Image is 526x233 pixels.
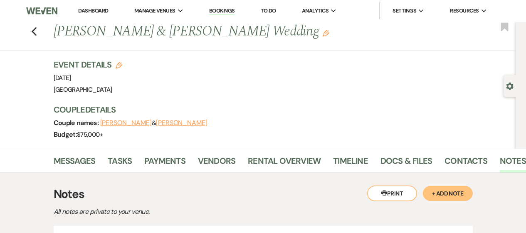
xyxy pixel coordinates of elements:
button: [PERSON_NAME] [156,120,207,126]
h3: Couple Details [54,104,508,115]
button: Open lead details [506,82,514,90]
h3: Notes [54,185,473,203]
span: Settings [393,7,416,15]
a: Notes [500,154,526,173]
button: Print [367,185,417,201]
h3: Event Details [54,59,123,70]
span: Manage Venues [134,7,175,15]
a: Docs & Files [380,154,432,173]
span: & [100,119,207,127]
span: Budget: [54,130,77,139]
a: Payments [144,154,185,173]
span: Couple names: [54,118,100,127]
a: Rental Overview [248,154,321,173]
a: Messages [54,154,96,173]
h1: [PERSON_NAME] & [PERSON_NAME] Wedding [54,22,420,42]
a: Timeline [333,154,368,173]
span: [GEOGRAPHIC_DATA] [54,85,112,94]
a: Tasks [108,154,132,173]
button: + Add Note [423,186,473,201]
img: Weven Logo [26,2,57,20]
a: Bookings [209,7,235,15]
span: Resources [450,7,479,15]
button: Edit [323,29,329,37]
a: To Do [261,7,276,14]
a: Vendors [198,154,235,173]
a: Dashboard [78,7,108,14]
span: $75,000+ [77,130,103,139]
span: Analytics [302,7,328,15]
a: Contacts [445,154,487,173]
p: All notes are private to your venue. [54,206,345,217]
button: [PERSON_NAME] [100,120,152,126]
span: [DATE] [54,74,71,82]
